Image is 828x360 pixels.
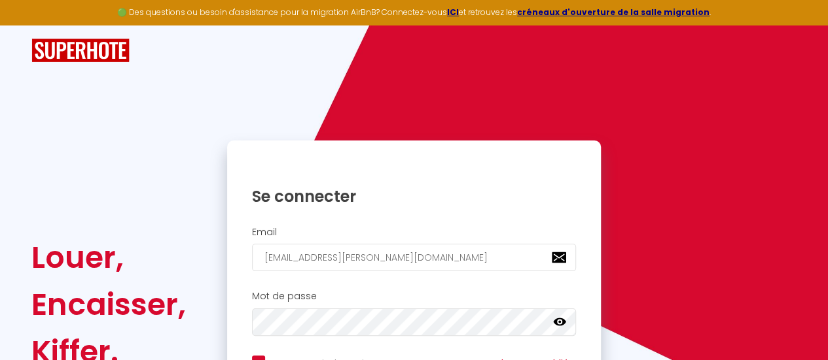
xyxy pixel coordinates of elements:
[31,234,186,281] div: Louer,
[252,244,577,271] input: Ton Email
[252,291,577,302] h2: Mot de passe
[252,186,577,206] h1: Se connecter
[517,7,710,18] a: créneaux d'ouverture de la salle migration
[10,5,50,44] button: Ouvrir le widget de chat LiveChat
[447,7,459,18] a: ICI
[252,227,577,238] h2: Email
[31,281,186,328] div: Encaisser,
[31,39,130,63] img: SuperHote logo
